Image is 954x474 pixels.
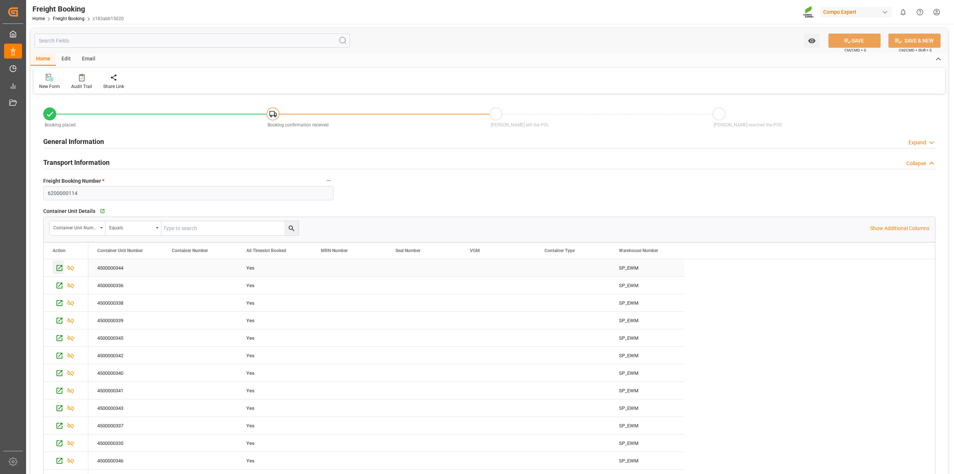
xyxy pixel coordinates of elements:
div: SP_EWM [610,382,685,399]
span: [PERSON_NAME] reached the POD [714,122,782,128]
div: Yes [246,382,303,399]
div: SP_EWM [610,434,685,452]
div: 4500000336 [88,277,163,294]
span: VGM [470,248,480,253]
div: Press SPACE to select this row. [44,417,88,434]
div: Action [53,248,66,253]
div: Yes [246,312,303,329]
div: 4500000343 [88,399,163,417]
h2: General Information [43,136,104,147]
div: 4500000339 [88,312,163,329]
button: Compo Expert [820,5,895,19]
div: SP_EWM [610,417,685,434]
span: Ctrl/CMD + Shift + S [899,47,932,53]
a: Home [32,16,45,21]
div: Yes [246,435,303,452]
a: Freight Booking [53,16,85,21]
div: Press SPACE to select this row. [88,399,685,417]
div: Yes [246,277,303,294]
span: Booking confirmation received [268,122,329,128]
div: Press SPACE to select this row. [88,329,685,347]
div: SP_EWM [610,312,685,329]
span: Ctrl/CMD + S [844,47,866,53]
div: Email [76,53,101,66]
div: Press SPACE to select this row. [88,434,685,452]
div: Yes [246,347,303,364]
button: Freight Booking Number * [324,176,334,185]
button: open menu [105,221,161,235]
div: Press SPACE to select this row. [44,347,88,364]
button: search button [284,221,298,235]
p: Show Additional Columns [870,225,929,232]
span: Seal Number [395,248,420,253]
div: SP_EWM [610,329,685,346]
div: Press SPACE to select this row. [88,312,685,329]
button: show 0 new notifications [895,4,912,21]
span: Freight Booking Number [43,177,104,185]
div: 4500000341 [88,382,163,399]
div: Yes [246,260,303,277]
div: Yes [246,295,303,312]
div: Yes [246,330,303,347]
div: Press SPACE to select this row. [88,417,685,434]
span: Container Unit Details [43,207,95,215]
input: Search Fields [34,34,350,48]
div: Press SPACE to select this row. [44,294,88,312]
div: SP_EWM [610,347,685,364]
span: Booking placed [45,122,76,128]
div: Press SPACE to select this row. [88,452,685,470]
div: SP_EWM [610,452,685,469]
div: SP_EWM [610,364,685,382]
div: Home [31,53,56,66]
span: Container Type [544,248,575,253]
span: [PERSON_NAME] left the POL [491,122,549,128]
h2: Transport Information [43,157,110,167]
div: New Form [39,83,60,90]
div: Press SPACE to select this row. [88,259,685,277]
span: Warehouse Number [619,248,658,253]
div: Press SPACE to select this row. [88,364,685,382]
button: SAVE [828,34,881,48]
div: Yes [246,417,303,434]
div: Freight Booking [32,3,124,15]
div: Press SPACE to select this row. [44,259,88,277]
div: Press SPACE to select this row. [88,294,685,312]
div: Share Link [103,83,124,90]
div: Press SPACE to select this row. [88,382,685,399]
div: Press SPACE to select this row. [44,312,88,329]
div: Press SPACE to select this row. [88,347,685,364]
div: SP_EWM [610,399,685,417]
img: Screenshot%202023-09-29%20at%2010.02.21.png_1712312052.png [803,6,815,19]
div: Equals [109,223,153,231]
input: Type to search [161,221,298,235]
span: MRN Number [321,248,348,253]
div: Press SPACE to select this row. [44,277,88,294]
div: Container Unit Number [53,223,97,231]
div: Press SPACE to select this row. [44,452,88,470]
button: open menu [804,34,819,48]
div: Expand [909,139,926,147]
div: Press SPACE to select this row. [44,434,88,452]
div: 4500000344 [88,259,163,276]
div: 4500000337 [88,417,163,434]
div: 4500000345 [88,329,163,346]
span: All Timeslot Booked [246,248,286,253]
div: Press SPACE to select this row. [88,277,685,294]
div: 4500000342 [88,347,163,364]
div: Collapse [906,160,926,167]
div: Edit [56,53,76,66]
div: Yes [246,365,303,382]
div: Yes [246,452,303,470]
span: Container Unit Number [97,248,143,253]
div: Compo Expert [820,7,892,18]
div: Press SPACE to select this row. [44,382,88,399]
button: Help Center [912,4,928,21]
div: Press SPACE to select this row. [44,399,88,417]
div: 4500000335 [88,434,163,452]
div: SP_EWM [610,259,685,276]
div: Press SPACE to select this row. [44,364,88,382]
div: 4500000338 [88,294,163,311]
button: open menu [50,221,105,235]
div: SP_EWM [610,277,685,294]
div: Yes [246,400,303,417]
